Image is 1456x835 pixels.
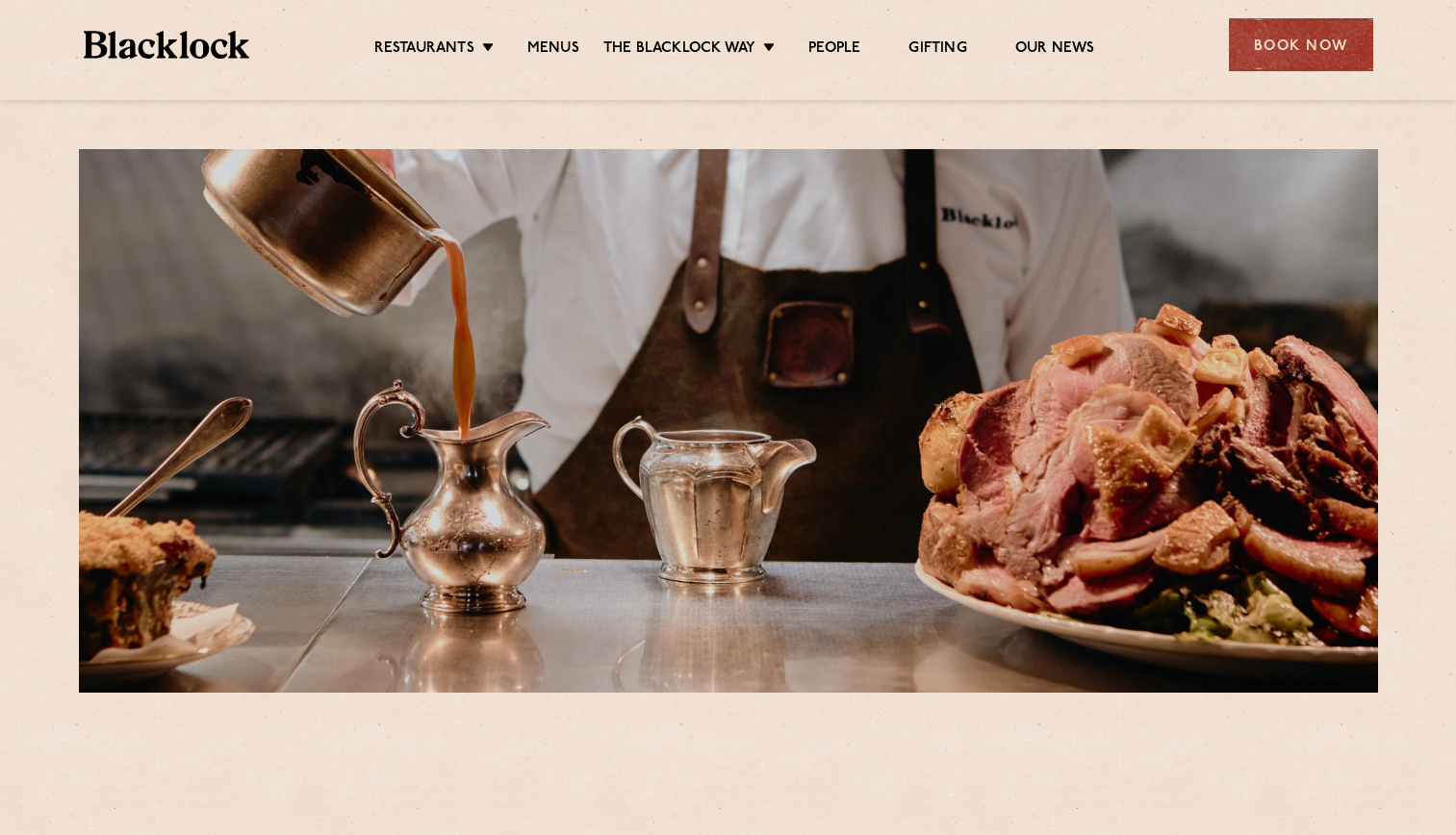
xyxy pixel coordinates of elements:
[908,39,966,61] a: Gifting
[603,39,755,61] a: The Blacklock Way
[808,39,860,61] a: People
[527,39,579,61] a: Menus
[374,39,474,61] a: Restaurants
[1015,39,1095,61] a: Our News
[84,31,250,59] img: BL_Textured_Logo-footer-cropped.svg
[1229,18,1373,71] div: Book Now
